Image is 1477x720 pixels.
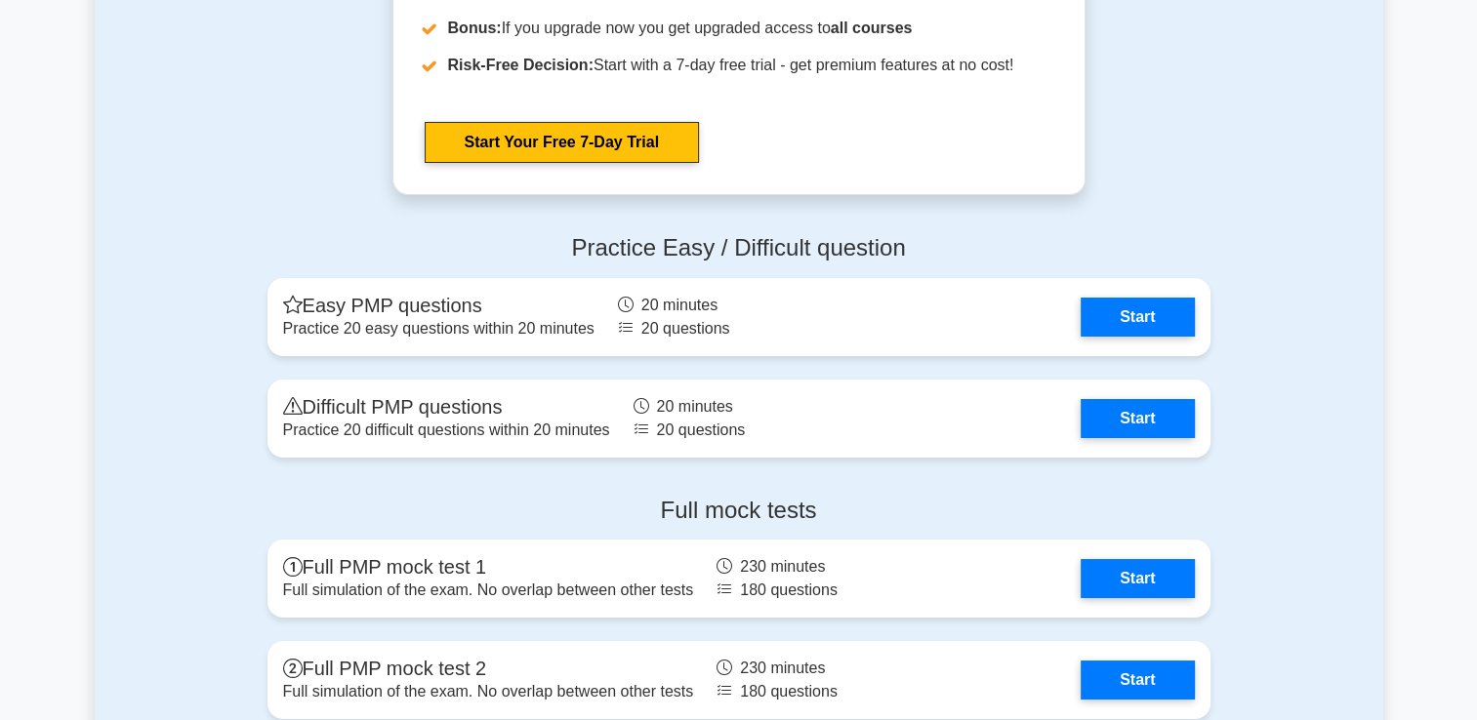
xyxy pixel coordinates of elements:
a: Start [1081,298,1194,337]
h4: Full mock tests [267,497,1210,525]
a: Start Your Free 7-Day Trial [425,122,699,163]
a: Start [1081,399,1194,438]
a: Start [1081,660,1194,700]
a: Start [1081,559,1194,598]
h4: Practice Easy / Difficult question [267,234,1210,262]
